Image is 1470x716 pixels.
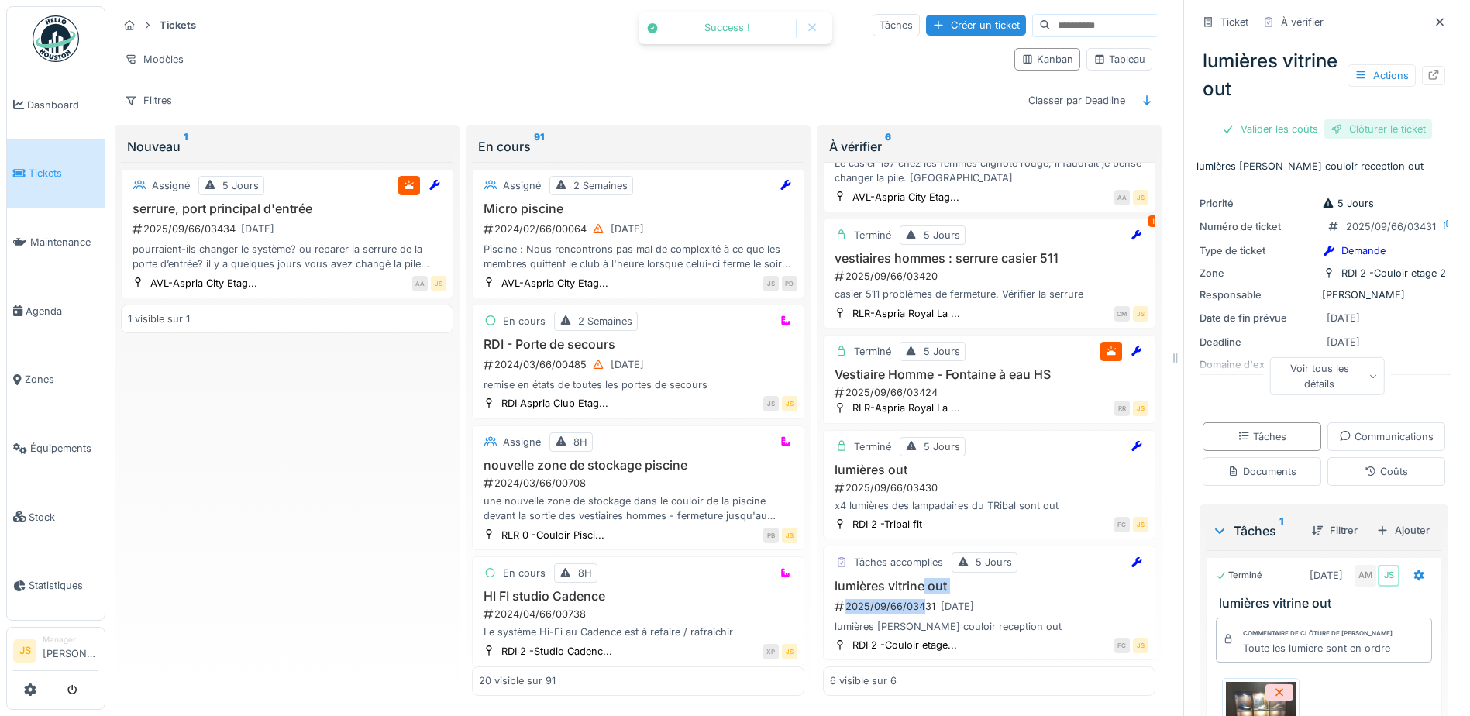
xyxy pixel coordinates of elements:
a: Maintenance [7,208,105,277]
div: Filtres [118,89,179,112]
h3: HI FI studio Cadence [479,589,797,604]
div: Numéro de ticket [1200,219,1316,234]
div: Valider les coûts [1216,119,1324,139]
div: Assigné [503,435,541,449]
div: 5 Jours [1322,196,1374,211]
div: Zone [1200,266,1316,281]
div: Assigné [152,178,190,193]
div: RLR 0 -Couloir Pisci... [501,528,604,542]
div: FC [1114,638,1130,653]
sup: 1 [184,137,188,156]
div: Commentaire de clôture de [PERSON_NAME] [1243,628,1393,639]
div: 2025/09/66/03431 [1346,219,1436,234]
div: une nouvelle zone de stockage dans le couloir de la piscine devant la sortie des vestiaires homme... [479,494,797,523]
div: Actions [1348,64,1416,87]
div: RDI 2 -Tribal fit [852,517,922,532]
div: RLR-Aspria Royal La ... [852,306,960,321]
div: 8H [578,566,592,580]
div: À vérifier [829,137,1149,156]
div: [PERSON_NAME] [1200,287,1448,302]
div: 5 Jours [924,439,960,454]
div: 2025/09/66/03420 [833,269,1148,284]
div: PD [782,276,797,291]
div: 2025/09/66/03430 [833,480,1148,495]
div: XP [763,644,779,659]
div: [DATE] [941,599,974,614]
div: x4 lumières des lampadaires du TRibal sont out [830,498,1148,513]
div: [DATE] [611,357,644,372]
h3: nouvelle zone de stockage piscine [479,458,797,473]
div: AVL-Aspria City Etag... [501,276,608,291]
p: lumières [PERSON_NAME] couloir reception out [1196,159,1451,174]
h3: serrure, port principal d'entrée [128,201,446,216]
div: Coûts [1365,464,1408,479]
div: 2024/03/66/00708 [482,476,797,491]
div: RR [1114,401,1130,416]
div: RDI 2 -Couloir etage 2 [1341,266,1446,281]
div: AM [1355,565,1376,587]
div: JS [782,528,797,543]
div: Demande [1341,243,1386,258]
div: JS [1133,306,1148,322]
div: 2025/09/66/03434 [131,219,446,239]
h3: vestiaires hommes : serrure casier 511 [830,251,1148,266]
div: 20 visible sur 91 [479,673,556,688]
span: Maintenance [30,235,98,250]
h3: lumières out [830,463,1148,477]
div: Modèles [118,48,191,71]
div: Créer un ticket [926,15,1026,36]
div: AA [412,276,428,291]
div: PB [763,528,779,543]
div: JS [1133,638,1148,653]
div: AVL-Aspria City Etag... [150,276,257,291]
div: 2 Semaines [578,314,632,329]
div: 5 Jours [976,555,1012,570]
div: 2024/03/66/00485 [482,355,797,374]
div: Voir tous les détails [1269,357,1385,394]
div: 5 Jours [924,228,960,243]
div: Filtrer [1305,520,1364,541]
div: Type de ticket [1200,243,1316,258]
span: Agenda [26,304,98,318]
div: AVL-Aspria City Etag... [852,190,959,205]
div: Ticket [1220,15,1248,29]
div: AA [1114,190,1130,205]
div: Le système Hi-Fi au Cadence est à refaire / rafraichir [479,625,797,639]
span: Tickets [29,166,98,181]
div: Communications [1339,429,1434,444]
div: 8H [573,435,587,449]
div: Success ! [666,22,788,35]
div: RDI Aspria Club Etag... [501,396,608,411]
div: Tâches [1238,429,1286,444]
div: 2024/04/66/00738 [482,607,797,621]
div: En cours [503,566,546,580]
a: Zones [7,346,105,415]
div: Deadline [1200,335,1316,349]
sup: 6 [885,137,891,156]
div: RDI 2 -Couloir etage... [852,638,957,652]
div: Manager [43,634,98,645]
span: Zones [25,372,98,387]
div: 2024/02/66/00064 [482,219,797,239]
a: Statistiques [7,552,105,621]
div: Classer par Deadline [1021,89,1132,112]
div: 1 visible sur 1 [128,312,190,326]
div: 2 Semaines [573,178,628,193]
div: RLR-Aspria Royal La ... [852,401,960,415]
div: À vérifier [1281,15,1324,29]
div: lumières [PERSON_NAME] couloir reception out [830,619,1148,634]
div: Tâches [1212,522,1299,540]
div: En cours [478,137,798,156]
div: Responsable [1200,287,1316,302]
a: Tickets [7,139,105,208]
a: Agenda [7,277,105,346]
div: casier 511 problèmes de fermeture. Vérifier la serrure [830,287,1148,301]
div: Documents [1227,464,1296,479]
div: FC [1114,517,1130,532]
div: Nouveau [127,137,447,156]
div: JS [782,644,797,659]
div: JS [1133,190,1148,205]
strong: Tickets [153,18,202,33]
div: JS [782,396,797,411]
div: Priorité [1200,196,1316,211]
